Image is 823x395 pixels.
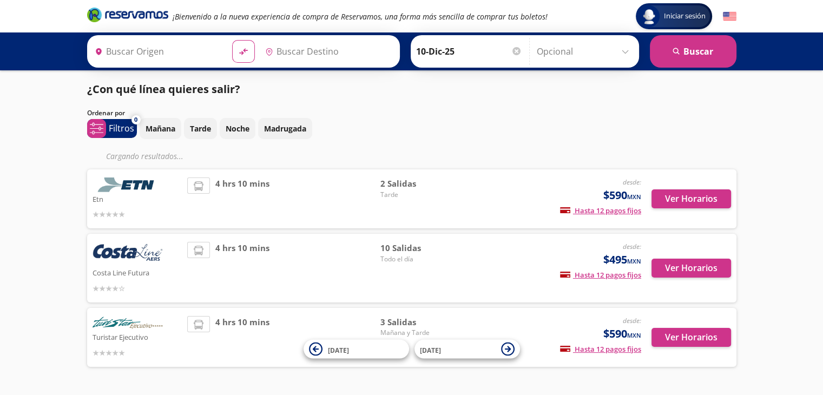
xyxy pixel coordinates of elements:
p: Filtros [109,122,134,135]
p: Etn [93,192,182,205]
span: $590 [603,326,641,342]
input: Elegir Fecha [416,38,522,65]
span: 3 Salidas [380,316,456,328]
p: Madrugada [264,123,306,134]
button: Ver Horarios [651,259,731,278]
em: desde: [623,316,641,325]
button: [DATE] [304,340,409,359]
span: $590 [603,187,641,203]
span: [DATE] [420,345,441,354]
p: ¿Con qué línea quieres salir? [87,81,240,97]
button: [DATE] [414,340,520,359]
em: desde: [623,177,641,187]
span: Hasta 12 pagos fijos [560,206,641,215]
button: 0Filtros [87,119,137,138]
p: Tarde [190,123,211,134]
em: Cargando resultados ... [106,151,183,161]
img: Turistar Ejecutivo [93,316,163,331]
a: Brand Logo [87,6,168,26]
span: 4 hrs 10 mins [215,242,269,294]
span: Mañana y Tarde [380,328,456,338]
button: Madrugada [258,118,312,139]
span: 0 [134,115,137,124]
p: Mañana [146,123,175,134]
span: 10 Salidas [380,242,456,254]
span: Iniciar sesión [660,11,710,22]
button: Ver Horarios [651,328,731,347]
p: Ordenar por [87,108,125,118]
em: desde: [623,242,641,251]
p: Turistar Ejecutivo [93,330,182,343]
button: Mañana [140,118,181,139]
small: MXN [627,331,641,339]
p: Costa Line Futura [93,266,182,279]
span: Tarde [380,190,456,200]
small: MXN [627,257,641,265]
span: [DATE] [328,345,349,354]
span: 2 Salidas [380,177,456,190]
span: 4 hrs 10 mins [215,177,269,220]
span: Todo el día [380,254,456,264]
button: English [723,10,736,23]
input: Buscar Origen [90,38,223,65]
input: Opcional [537,38,634,65]
em: ¡Bienvenido a la nueva experiencia de compra de Reservamos, una forma más sencilla de comprar tus... [173,11,548,22]
small: MXN [627,193,641,201]
button: Tarde [184,118,217,139]
input: Buscar Destino [261,38,394,65]
img: Etn [93,177,163,192]
button: Noche [220,118,255,139]
span: Hasta 12 pagos fijos [560,270,641,280]
i: Brand Logo [87,6,168,23]
button: Ver Horarios [651,189,731,208]
p: Noche [226,123,249,134]
span: $495 [603,252,641,268]
button: Buscar [650,35,736,68]
span: Hasta 12 pagos fijos [560,344,641,354]
img: Costa Line Futura [93,242,163,266]
span: 4 hrs 10 mins [215,316,269,359]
